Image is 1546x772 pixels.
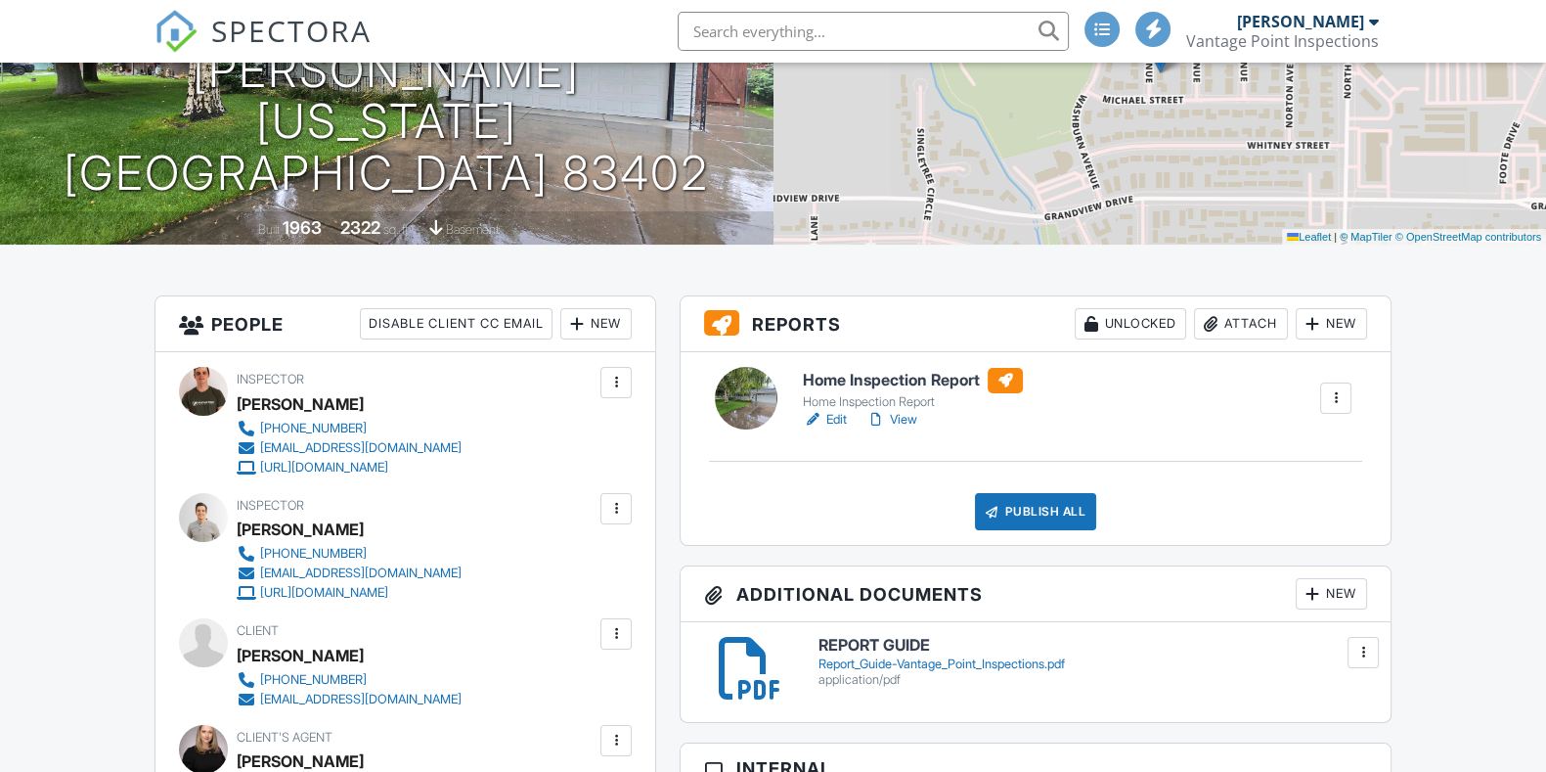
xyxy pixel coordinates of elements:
[155,26,372,68] a: SPECTORA
[237,641,364,670] div: [PERSON_NAME]
[1287,231,1331,243] a: Leaflet
[818,657,1367,672] div: Report_Guide-Vantage_Point_Inspections.pdf
[237,458,462,477] a: [URL][DOMAIN_NAME]
[1334,231,1337,243] span: |
[818,672,1367,688] div: application/pdf
[803,394,1023,410] div: Home Inspection Report
[237,730,332,745] span: Client's Agent
[260,546,367,562] div: [PHONE_NUMBER]
[260,585,388,601] div: [URL][DOMAIN_NAME]
[383,222,411,237] span: sq. ft.
[237,372,304,386] span: Inspector
[360,308,552,340] div: Disable Client CC Email
[260,566,462,581] div: [EMAIL_ADDRESS][DOMAIN_NAME]
[260,440,462,456] div: [EMAIL_ADDRESS][DOMAIN_NAME]
[803,368,1023,411] a: Home Inspection Report Home Inspection Report
[237,623,279,638] span: Client
[211,10,372,51] span: SPECTORA
[681,296,1391,352] h3: Reports
[237,564,462,583] a: [EMAIL_ADDRESS][DOMAIN_NAME]
[678,12,1069,51] input: Search everything...
[560,308,632,340] div: New
[237,438,462,458] a: [EMAIL_ADDRESS][DOMAIN_NAME]
[237,583,462,603] a: [URL][DOMAIN_NAME]
[803,410,847,430] a: Edit
[155,10,198,53] img: The Best Home Inspection Software - Spectora
[155,296,655,352] h3: People
[818,637,1367,655] h6: REPORT GUIDE
[818,637,1367,687] a: REPORT GUIDE Report_Guide-Vantage_Point_Inspections.pdf application/pdf
[237,690,462,709] a: [EMAIL_ADDRESS][DOMAIN_NAME]
[975,493,1097,530] div: Publish All
[237,515,364,544] div: [PERSON_NAME]
[1340,231,1392,243] a: © MapTiler
[340,217,380,238] div: 2322
[237,544,462,564] a: [PHONE_NUMBER]
[237,498,304,513] span: Inspector
[260,692,462,707] div: [EMAIL_ADDRESS][DOMAIN_NAME]
[237,389,364,419] div: [PERSON_NAME]
[237,670,462,690] a: [PHONE_NUMBER]
[283,217,322,238] div: 1963
[1296,578,1367,610] div: New
[446,222,499,237] span: basement
[237,419,462,438] a: [PHONE_NUMBER]
[258,222,280,237] span: Built
[1395,231,1541,243] a: © OpenStreetMap contributors
[1194,308,1288,340] div: Attach
[260,672,367,688] div: [PHONE_NUMBER]
[866,410,917,430] a: View
[1237,12,1364,31] div: [PERSON_NAME]
[260,421,367,436] div: [PHONE_NUMBER]
[260,460,388,476] div: [URL][DOMAIN_NAME]
[803,368,1023,393] h6: Home Inspection Report
[1296,308,1367,340] div: New
[1186,31,1379,51] div: Vantage Point Inspections
[1075,308,1186,340] div: Unlocked
[681,567,1391,622] h3: Additional Documents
